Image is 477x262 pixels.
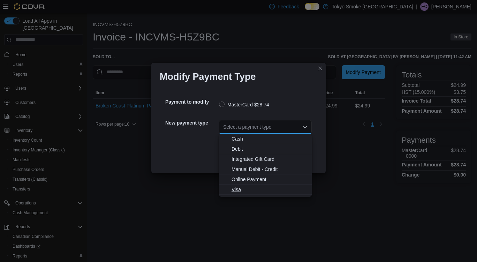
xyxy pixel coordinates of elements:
button: Integrated Gift Card [219,154,312,164]
button: Closes this modal window [316,64,324,73]
button: Debit [219,144,312,154]
button: Cash [219,134,312,144]
span: Integrated Gift Card [232,156,308,163]
div: Choose from the following options [219,134,312,195]
span: Online Payment [232,176,308,183]
h5: New payment type [165,116,218,130]
button: Close list of options [302,124,308,130]
button: Visa [219,185,312,195]
button: Manual Debit - Credit [219,164,312,174]
span: Manual Debit - Credit [232,166,308,173]
button: Online Payment [219,174,312,185]
span: Cash [232,135,308,142]
input: Accessible screen reader label [223,123,224,131]
label: MasterCard $28.74 [219,100,269,109]
h1: Modify Payment Type [160,71,256,82]
span: Visa [232,186,308,193]
span: Debit [232,145,308,152]
h5: Payment to modify [165,95,218,109]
